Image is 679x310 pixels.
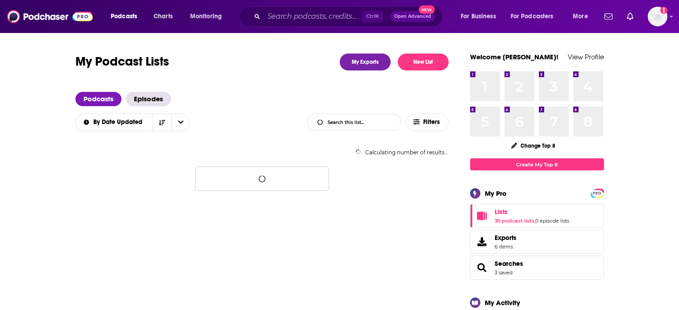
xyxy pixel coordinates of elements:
[505,9,567,24] button: open menu
[461,10,496,23] span: For Business
[473,236,491,248] span: Exports
[470,158,604,170] a: Create My Top 8
[195,166,329,191] button: Loading
[111,10,137,23] span: Podcasts
[495,244,517,250] span: 6 items
[495,260,523,268] a: Searches
[567,9,599,24] button: open menu
[473,261,491,274] a: Searches
[184,9,233,24] button: open menu
[648,7,667,26] span: Logged in as madeleinelbrownkensington
[75,92,121,106] a: Podcasts
[592,190,603,196] a: PRO
[154,10,173,23] span: Charts
[398,54,449,70] button: New List
[648,7,667,26] img: User Profile
[190,10,222,23] span: Monitoring
[340,54,391,70] a: My Exports
[75,149,449,156] div: Calculating number of results...
[511,10,554,23] span: For Podcasters
[248,6,451,27] div: Search podcasts, credits, & more...
[93,119,146,125] span: By Date Updated
[7,8,93,25] img: Podchaser - Follow, Share and Rate Podcasts
[148,9,178,24] a: Charts
[495,269,512,276] a: 3 saved
[406,113,449,131] button: Filters
[506,140,561,151] button: Change Top 8
[470,53,558,61] a: Welcome [PERSON_NAME]!
[473,210,491,222] a: Lists
[470,256,604,280] span: Searches
[75,113,190,131] h2: Choose List sort
[648,7,667,26] button: Show profile menu
[660,7,667,14] svg: Add a profile image
[573,10,588,23] span: More
[485,189,507,198] div: My Pro
[601,9,616,24] a: Show notifications dropdown
[264,9,362,24] input: Search podcasts, credits, & more...
[104,9,149,24] button: open menu
[75,119,153,125] button: open menu
[470,230,604,254] a: Exports
[485,298,520,307] div: My Activity
[534,218,535,224] span: ,
[470,204,604,228] span: Lists
[623,9,637,24] a: Show notifications dropdown
[535,218,569,224] a: 0 episode lists
[390,11,435,22] button: Open AdvancedNew
[495,218,534,224] a: 30 podcast lists
[423,119,441,125] span: Filters
[495,208,569,216] a: Lists
[394,14,431,19] span: Open Advanced
[362,11,383,22] span: Ctrl K
[495,234,517,242] span: Exports
[419,5,435,14] span: New
[495,208,508,216] span: Lists
[126,92,171,106] a: Episodes
[171,114,190,131] button: open menu
[153,114,171,131] button: Sort Direction
[568,53,604,61] a: View Profile
[454,9,507,24] button: open menu
[75,54,169,70] h1: My Podcast Lists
